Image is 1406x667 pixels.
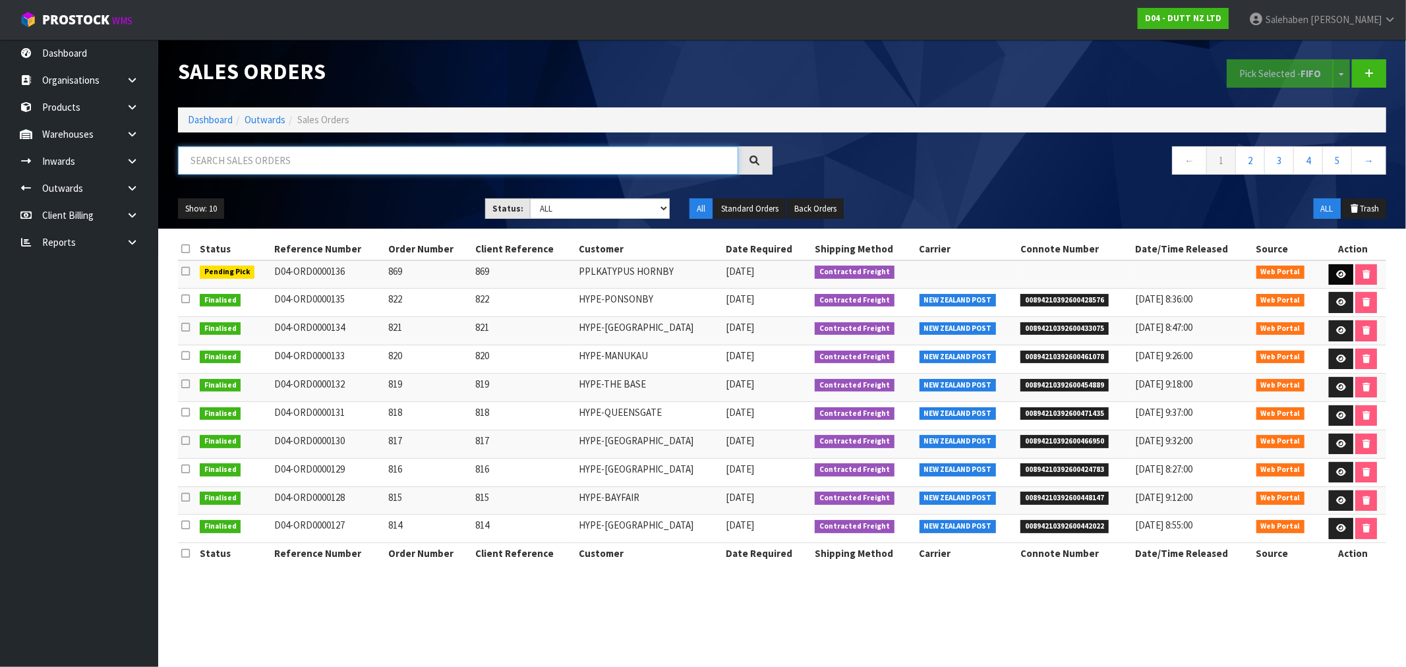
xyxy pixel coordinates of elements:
[472,430,575,458] td: 817
[188,113,233,126] a: Dashboard
[385,543,472,564] th: Order Number
[815,407,894,420] span: Contracted Freight
[1017,239,1132,260] th: Connote Number
[196,239,272,260] th: Status
[575,289,722,317] td: HYPE-PONSONBY
[1351,146,1386,175] a: →
[920,463,997,477] span: NEW ZEALAND POST
[196,543,272,564] th: Status
[920,520,997,533] span: NEW ZEALAND POST
[1135,463,1192,475] span: [DATE] 8:27:00
[245,113,285,126] a: Outwards
[178,198,224,219] button: Show: 10
[1020,379,1109,392] span: 00894210392600454889
[815,435,894,448] span: Contracted Freight
[1172,146,1207,175] a: ←
[1320,543,1386,564] th: Action
[200,294,241,307] span: Finalised
[787,198,844,219] button: Back Orders
[1017,543,1132,564] th: Connote Number
[1256,294,1305,307] span: Web Portal
[1135,406,1192,419] span: [DATE] 9:37:00
[271,345,384,373] td: D04-ORD0000133
[575,317,722,345] td: HYPE-[GEOGRAPHIC_DATA]
[1314,198,1341,219] button: ALL
[689,198,713,219] button: All
[815,520,894,533] span: Contracted Freight
[920,435,997,448] span: NEW ZEALAND POST
[200,435,241,448] span: Finalised
[178,146,738,175] input: Search sales orders
[472,458,575,486] td: 816
[1256,379,1305,392] span: Web Portal
[472,515,575,543] td: 814
[575,345,722,373] td: HYPE-MANUKAU
[726,378,754,390] span: [DATE]
[271,260,384,289] td: D04-ORD0000136
[815,379,894,392] span: Contracted Freight
[575,515,722,543] td: HYPE-[GEOGRAPHIC_DATA]
[1135,321,1192,333] span: [DATE] 8:47:00
[1020,492,1109,505] span: 00894210392600448147
[815,492,894,505] span: Contracted Freight
[472,401,575,430] td: 818
[575,458,722,486] td: HYPE-[GEOGRAPHIC_DATA]
[920,322,997,335] span: NEW ZEALAND POST
[472,317,575,345] td: 821
[385,515,472,543] td: 814
[1020,463,1109,477] span: 00894210392600424783
[920,492,997,505] span: NEW ZEALAND POST
[1256,266,1305,279] span: Web Portal
[472,345,575,373] td: 820
[1342,198,1386,219] button: Trash
[1227,59,1333,88] button: Pick Selected -FIFO
[722,543,811,564] th: Date Required
[271,239,384,260] th: Reference Number
[385,289,472,317] td: 822
[112,14,132,27] small: WMS
[472,239,575,260] th: Client Reference
[811,239,916,260] th: Shipping Method
[575,401,722,430] td: HYPE-QUEENSGATE
[1256,492,1305,505] span: Web Portal
[297,113,349,126] span: Sales Orders
[1256,520,1305,533] span: Web Portal
[271,373,384,401] td: D04-ORD0000132
[385,486,472,515] td: 815
[472,260,575,289] td: 869
[385,401,472,430] td: 818
[1293,146,1323,175] a: 4
[200,520,241,533] span: Finalised
[1138,8,1229,29] a: D04 - DUTT NZ LTD
[792,146,1387,179] nav: Page navigation
[920,407,997,420] span: NEW ZEALAND POST
[726,406,754,419] span: [DATE]
[1132,239,1252,260] th: Date/Time Released
[1020,435,1109,448] span: 00894210392600466950
[1135,349,1192,362] span: [DATE] 9:26:00
[1256,435,1305,448] span: Web Portal
[726,519,754,531] span: [DATE]
[271,289,384,317] td: D04-ORD0000135
[1135,434,1192,447] span: [DATE] 9:32:00
[726,491,754,504] span: [DATE]
[1020,294,1109,307] span: 00894210392600428576
[1256,463,1305,477] span: Web Portal
[920,294,997,307] span: NEW ZEALAND POST
[385,345,472,373] td: 820
[916,543,1018,564] th: Carrier
[200,266,255,279] span: Pending Pick
[271,515,384,543] td: D04-ORD0000127
[1135,293,1192,305] span: [DATE] 8:36:00
[1301,67,1321,80] strong: FIFO
[726,349,754,362] span: [DATE]
[726,463,754,475] span: [DATE]
[385,260,472,289] td: 869
[1266,13,1308,26] span: Salehaben
[492,203,523,214] strong: Status:
[385,239,472,260] th: Order Number
[20,11,36,28] img: cube-alt.png
[1322,146,1352,175] a: 5
[178,59,773,84] h1: Sales Orders
[815,322,894,335] span: Contracted Freight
